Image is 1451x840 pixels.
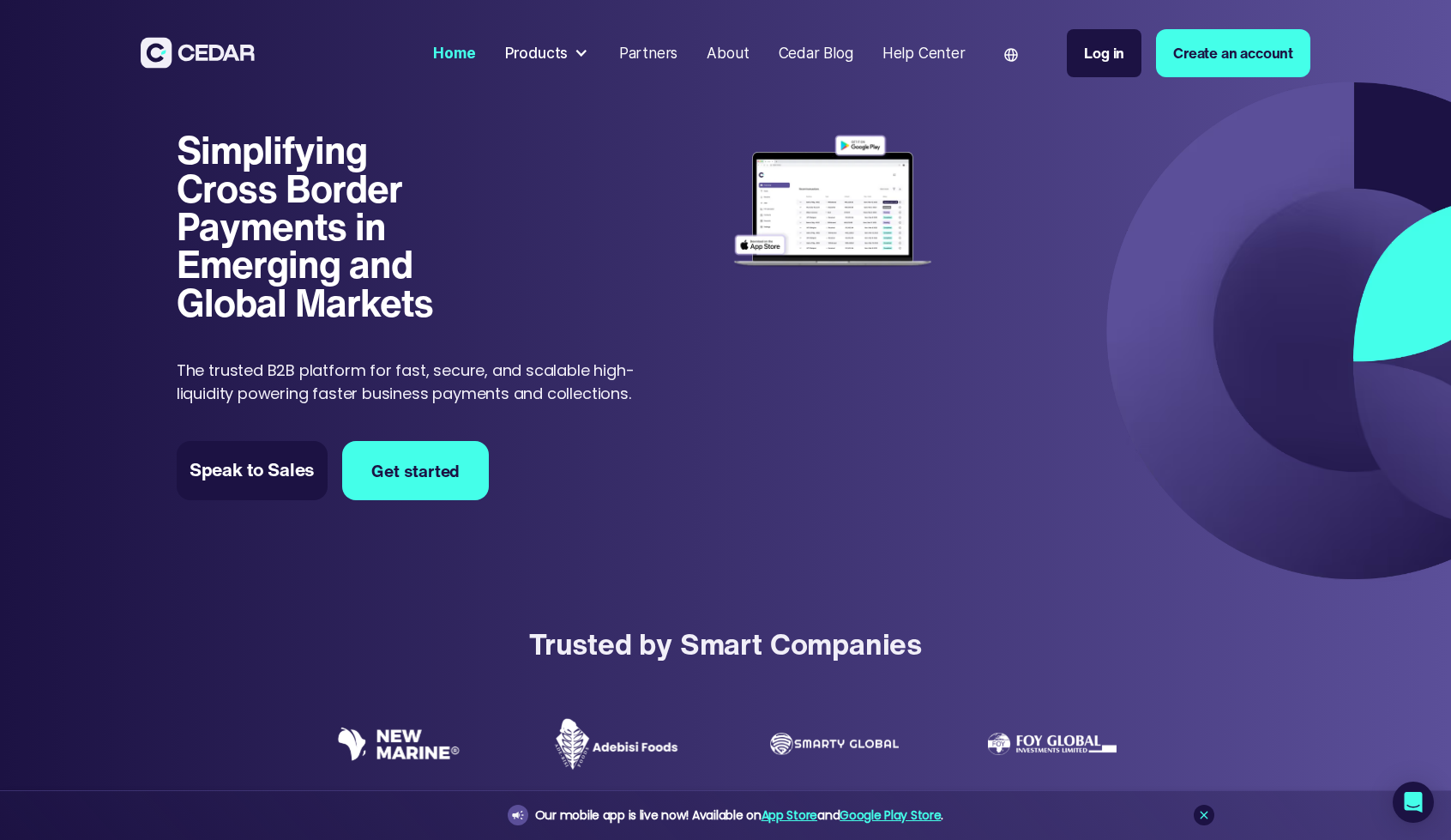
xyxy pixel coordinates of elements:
a: Log in [1067,29,1141,77]
div: Products [497,35,597,72]
a: About [700,33,756,73]
a: Home [426,33,483,73]
a: Partners [611,33,685,73]
div: Cedar Blog [779,42,853,64]
img: Adebisi Foods logo [552,717,681,771]
div: Help Center [882,42,966,64]
div: Log in [1084,42,1124,64]
p: The trusted B2B platform for fast, secure, and scalable high-liquidity powering faster business p... [177,359,657,405]
img: world icon [1004,48,1018,62]
div: About [707,42,749,64]
a: Cedar Blog [771,33,860,73]
div: Products [505,42,569,64]
a: Get started [342,441,489,499]
div: Open Intercom Messenger [1393,782,1434,823]
h1: Simplifying Cross Border Payments in Emerging and Global Markets [177,131,465,322]
a: Speak to Sales [177,441,328,499]
a: Create an account [1156,29,1310,77]
div: Partners [619,42,678,64]
div: Home [433,42,475,64]
img: Foy Global Investments Limited Logo [988,733,1117,756]
a: Help Center [875,33,972,73]
img: Dashboard of transactions [730,131,936,271]
img: Smarty Global logo [770,733,899,756]
img: New Marine logo [334,727,463,761]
